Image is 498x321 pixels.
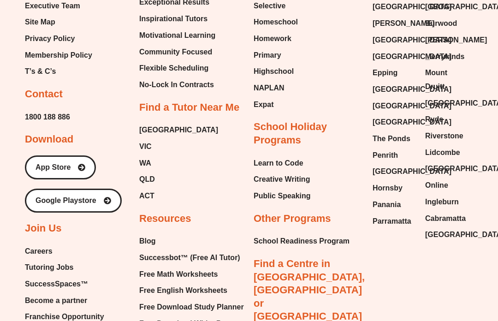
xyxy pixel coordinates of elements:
span: Become a partner [25,294,87,308]
span: Online [425,178,448,192]
span: Cabramatta [425,212,466,226]
span: Learn to Code [254,156,303,170]
span: WA [139,156,151,170]
a: Tutoring Jobs [25,261,104,274]
span: App Store [36,164,71,171]
span: Site Map [25,15,55,29]
a: Free Math Worksheets [139,267,244,281]
span: Privacy Policy [25,32,75,46]
span: [GEOGRAPHIC_DATA] [373,99,451,113]
h2: Find a Tutor Near Me [139,101,239,114]
span: Ingleburn [425,195,459,209]
a: [GEOGRAPHIC_DATA] [373,165,416,178]
a: Merrylands [425,50,468,64]
span: Expat [254,98,274,112]
a: Google Playstore [25,189,122,213]
span: Lidcombe [425,146,460,160]
span: Free English Worksheets [139,284,227,297]
span: SuccessSpaces™ [25,277,88,291]
a: Epping [373,66,416,80]
span: NAPLAN [254,81,285,95]
a: [GEOGRAPHIC_DATA] [373,50,416,64]
span: Riverstone [425,129,463,143]
a: Free Download Study Planner [139,300,244,314]
a: Highschool [254,65,298,78]
span: Homework [254,32,291,46]
a: Successbot™ (Free AI Tutor) [139,251,244,265]
a: Motivational Learning [139,29,218,42]
a: Online [425,178,468,192]
a: Expat [254,98,298,112]
h2: Resources [139,212,191,226]
a: Riverstone [425,129,468,143]
span: [GEOGRAPHIC_DATA] [373,50,451,64]
span: Mount Druitt [425,66,468,93]
span: [PERSON_NAME] [425,33,487,47]
span: Creative Writing [254,172,310,186]
a: Creative Writing [254,172,311,186]
a: Parramatta [373,214,416,228]
span: Careers [25,244,53,258]
span: Tutoring Jobs [25,261,73,274]
span: Inspirational Tutors [139,12,207,26]
a: Membership Policy [25,48,92,62]
a: [GEOGRAPHIC_DATA] [425,162,468,176]
a: Site Map [25,15,92,29]
span: QLD [139,172,155,186]
a: Primary [254,48,298,62]
a: Flexible Scheduling [139,61,218,75]
a: [PERSON_NAME] [425,33,468,47]
a: No-Lock In Contracts [139,78,218,92]
a: [GEOGRAPHIC_DATA] [373,99,416,113]
a: [GEOGRAPHIC_DATA] [373,33,416,47]
a: Become a partner [25,294,104,308]
span: Primary [254,48,281,62]
span: Flexible Scheduling [139,61,208,75]
a: 1800 188 886 [25,110,70,124]
a: Panania [373,198,416,212]
span: Motivational Learning [139,29,215,42]
h2: Download [25,133,73,146]
a: Blog [139,234,244,248]
span: Burwood [425,17,457,30]
iframe: Chat Widget [340,217,498,321]
span: VIC [139,140,152,154]
span: Panania [373,198,401,212]
span: Highschool [254,65,294,78]
a: Lidcombe [425,146,468,160]
a: Homework [254,32,298,46]
h2: Join Us [25,222,61,235]
a: [GEOGRAPHIC_DATA] [373,115,416,129]
span: [GEOGRAPHIC_DATA] [373,83,451,96]
span: T’s & C’s [25,65,56,78]
span: ACT [139,189,154,203]
a: Inspirational Tutors [139,12,218,26]
span: Merrylands [425,50,464,64]
a: Homeschool [254,15,298,29]
a: The Ponds [373,132,416,146]
span: Free Math Worksheets [139,267,218,281]
span: [GEOGRAPHIC_DATA] [373,33,451,47]
a: SuccessSpaces™ [25,277,104,291]
a: ACT [139,189,218,203]
span: [PERSON_NAME] [373,17,434,30]
a: Public Speaking [254,189,311,203]
a: QLD [139,172,218,186]
span: Community Focused [139,45,212,59]
h2: Other Programs [254,212,331,226]
span: [GEOGRAPHIC_DATA] [139,123,218,137]
span: Parramatta [373,214,411,228]
a: Ingleburn [425,195,468,209]
span: Hornsby [373,181,403,195]
a: [GEOGRAPHIC_DATA] [373,83,416,96]
a: [GEOGRAPHIC_DATA] [425,96,468,110]
a: [PERSON_NAME] [373,17,416,30]
span: Successbot™ (Free AI Tutor) [139,251,240,265]
a: Learn to Code [254,156,311,170]
a: NAPLAN [254,81,298,95]
a: Penrith [373,149,416,162]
